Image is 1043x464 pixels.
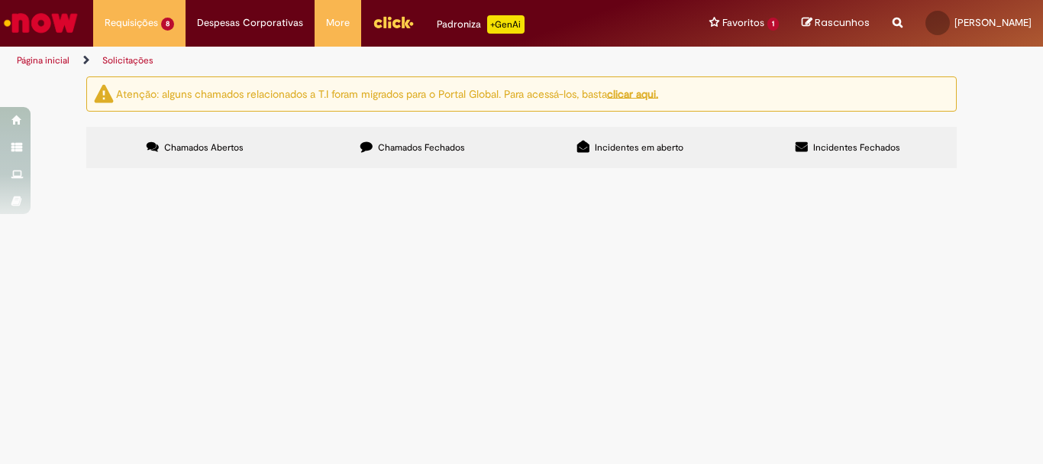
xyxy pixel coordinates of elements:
[607,86,658,100] a: clicar aqui.
[378,141,465,154] span: Chamados Fechados
[326,15,350,31] span: More
[17,54,69,67] a: Página inicial
[373,11,414,34] img: click_logo_yellow_360x200.png
[161,18,174,31] span: 8
[767,18,779,31] span: 1
[11,47,684,75] ul: Trilhas de página
[2,8,80,38] img: ServiceNow
[105,15,158,31] span: Requisições
[954,16,1032,29] span: [PERSON_NAME]
[437,15,525,34] div: Padroniza
[813,141,900,154] span: Incidentes Fechados
[197,15,303,31] span: Despesas Corporativas
[595,141,683,154] span: Incidentes em aberto
[102,54,153,67] a: Solicitações
[802,16,870,31] a: Rascunhos
[116,86,658,100] ng-bind-html: Atenção: alguns chamados relacionados a T.I foram migrados para o Portal Global. Para acessá-los,...
[722,15,764,31] span: Favoritos
[164,141,244,154] span: Chamados Abertos
[487,15,525,34] p: +GenAi
[815,15,870,30] span: Rascunhos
